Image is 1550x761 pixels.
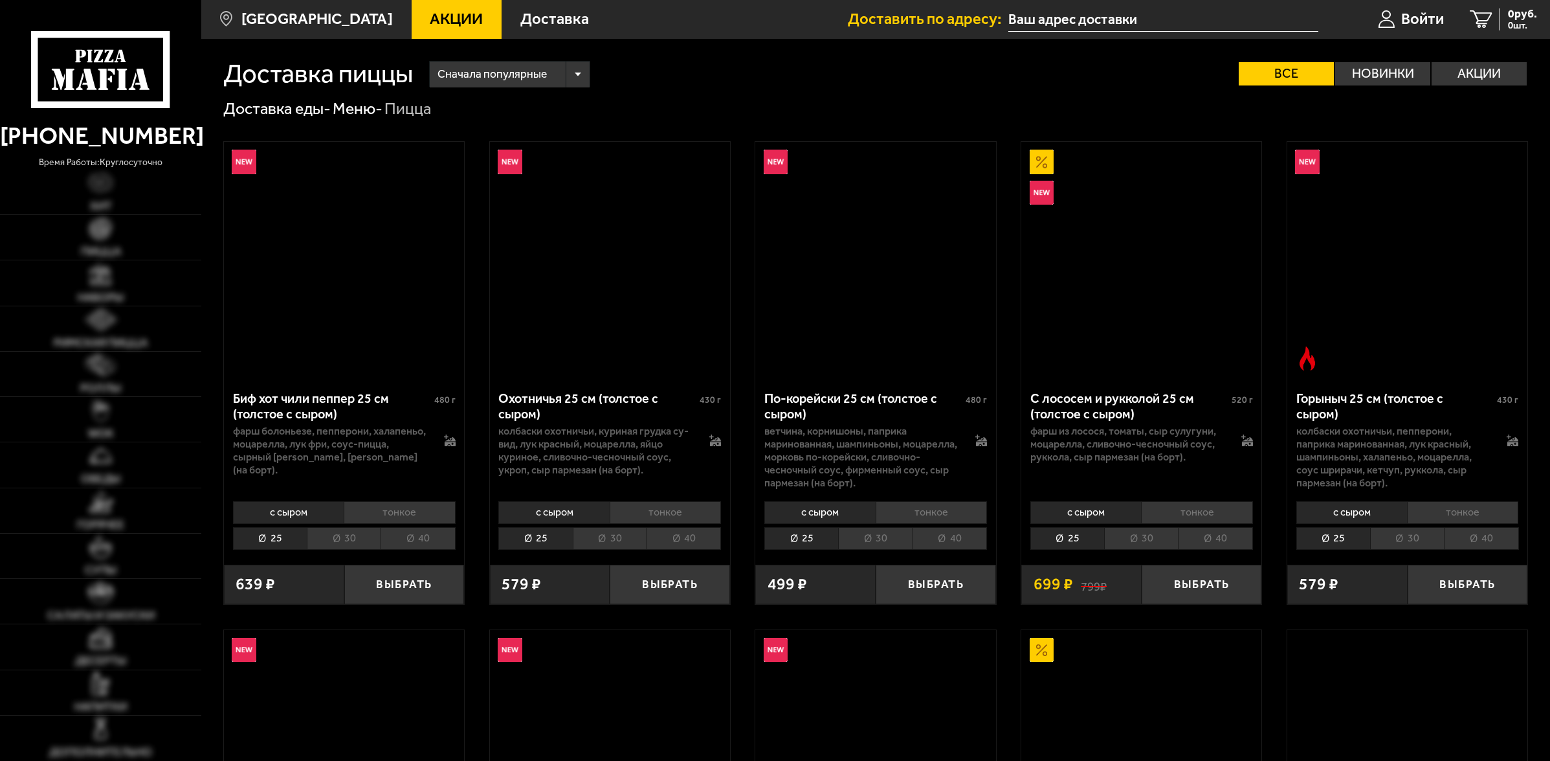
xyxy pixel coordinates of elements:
li: 25 [1030,527,1104,550]
li: 25 [233,527,307,550]
div: С лососем и рукколой 25 см (толстое с сыром) [1030,391,1228,422]
img: Новинка [1030,181,1054,205]
input: Ваш адрес доставки [1008,8,1318,32]
li: 30 [573,527,647,550]
img: Острое блюдо [1295,346,1319,370]
span: 430 г [1497,394,1518,405]
span: WOK [88,428,114,440]
img: Акционный [1030,150,1054,174]
span: Сначала популярные [437,59,547,89]
a: Меню- [333,99,382,118]
li: с сыром [764,501,875,524]
li: тонкое [1407,501,1518,524]
div: Биф хот чили пеппер 25 см (толстое с сыром) [233,391,431,422]
img: Новинка [232,150,256,174]
button: Выбрать [344,565,465,604]
img: Акционный [1030,638,1054,662]
div: Горыныч 25 см (толстое с сыром) [1296,391,1494,422]
button: Выбрать [876,565,996,604]
div: Пицца [384,98,431,119]
img: Новинка [232,638,256,662]
span: 0 руб. [1508,8,1537,19]
span: 639 ₽ [236,576,275,593]
button: Выбрать [1142,565,1262,604]
span: 520 г [1232,394,1253,405]
img: Новинка [764,150,788,174]
li: 25 [764,527,838,550]
li: 40 [381,527,455,550]
li: 30 [307,527,381,550]
span: Доставка [520,12,589,27]
label: Все [1239,62,1334,85]
img: Новинка [1295,150,1319,174]
span: Дополнительно [49,747,152,758]
li: 40 [1178,527,1252,550]
li: 40 [647,527,721,550]
img: Новинка [498,150,522,174]
p: колбаски охотничьи, куриная грудка су-вид, лук красный, моцарелла, яйцо куриное, сливочно-чесночн... [498,425,693,477]
a: АкционныйНовинкаС лососем и рукколой 25 см (толстое с сыром) [1021,142,1261,378]
button: Выбрать [1408,565,1528,604]
p: ветчина, корнишоны, паприка маринованная, шампиньоны, моцарелла, морковь по-корейски, сливочно-че... [764,425,959,490]
img: Новинка [498,638,522,662]
span: Акции [430,12,483,27]
button: Выбрать [610,565,730,604]
p: колбаски Охотничьи, пепперони, паприка маринованная, лук красный, шампиньоны, халапеньо, моцарелл... [1296,425,1491,490]
span: Наборы [78,292,124,304]
span: Салаты и закуски [47,610,155,622]
li: 25 [1296,527,1370,550]
li: тонкое [610,501,721,524]
div: По-корейски 25 см (толстое с сыром) [764,391,962,422]
span: 699 ₽ [1034,576,1073,593]
span: Римская пицца [54,337,148,349]
span: 480 г [966,394,987,405]
li: 30 [1370,527,1444,550]
a: НовинкаБиф хот чили пеппер 25 см (толстое с сыром) [224,142,464,378]
span: Хит [90,201,112,212]
label: Новинки [1335,62,1430,85]
li: 25 [498,527,572,550]
span: Супы [85,565,116,576]
span: Войти [1401,12,1444,27]
span: Обеды [81,473,120,485]
h1: Доставка пиццы [223,61,413,87]
span: Напитки [74,701,127,713]
span: [GEOGRAPHIC_DATA] [241,12,393,27]
span: 430 г [700,394,721,405]
p: фарш из лосося, томаты, сыр сулугуни, моцарелла, сливочно-чесночный соус, руккола, сыр пармезан (... [1030,425,1225,464]
div: Охотничья 25 см (толстое с сыром) [498,391,696,422]
label: Акции [1432,62,1527,85]
a: НовинкаОхотничья 25 см (толстое с сыром) [490,142,730,378]
li: с сыром [1296,501,1407,524]
span: Роллы [80,383,121,394]
li: с сыром [1030,501,1141,524]
li: с сыром [233,501,344,524]
li: тонкое [344,501,455,524]
s: 799 ₽ [1081,576,1107,593]
span: 499 ₽ [768,576,807,593]
p: фарш болоньезе, пепперони, халапеньо, моцарелла, лук фри, соус-пицца, сырный [PERSON_NAME], [PERS... [233,425,428,477]
a: НовинкаОстрое блюдоГорыныч 25 см (толстое с сыром) [1287,142,1527,378]
span: 579 ₽ [1299,576,1338,593]
li: с сыром [498,501,609,524]
li: 30 [1104,527,1178,550]
li: 30 [838,527,912,550]
img: Новинка [764,638,788,662]
li: 40 [913,527,987,550]
li: тонкое [876,501,987,524]
span: 579 ₽ [502,576,541,593]
a: НовинкаПо-корейски 25 см (толстое с сыром) [755,142,995,378]
li: 40 [1444,527,1518,550]
a: Доставка еды- [223,99,331,118]
li: тонкое [1141,501,1252,524]
span: Десерты [75,655,126,667]
span: 0 шт. [1508,21,1537,30]
span: Пицца [81,246,121,258]
span: Горячее [77,519,124,531]
span: Доставить по адресу: [848,12,1008,27]
span: 480 г [434,394,456,405]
